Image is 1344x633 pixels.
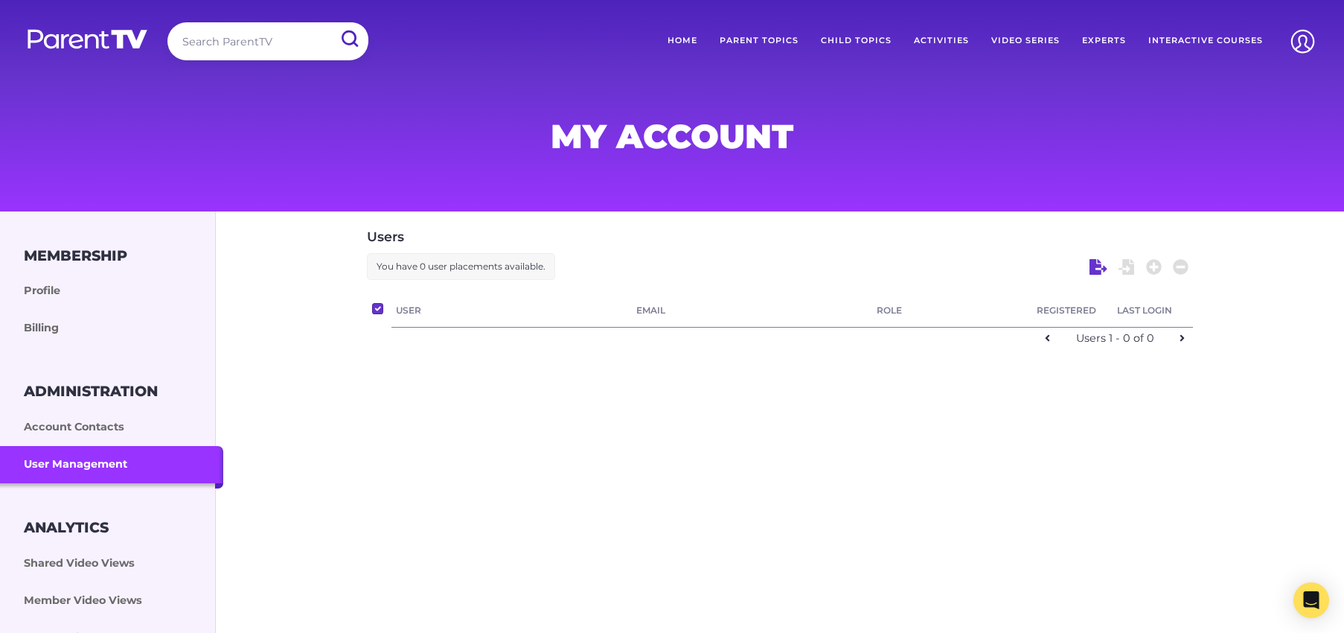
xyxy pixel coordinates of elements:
a: Video Series [980,22,1071,60]
h1: My Account [313,121,1031,151]
img: Account [1284,22,1322,60]
img: parenttv-logo-white.4c85aaf.svg [26,28,149,50]
h3: Analytics [24,519,109,536]
div: Open Intercom Messenger [1293,582,1329,618]
h3: Membership [24,247,127,264]
input: Submit [330,22,368,56]
a: Export Users [1089,258,1107,277]
h4: Users [367,226,1193,247]
a: Role [877,302,1028,319]
a: Delete selected users [1173,258,1189,277]
a: Registered [1037,302,1108,319]
a: Email [636,302,868,319]
p: You have 0 user placements available. [367,253,555,280]
a: Interactive Courses [1137,22,1274,60]
a: User [396,302,627,319]
div: Users 1 - 0 of 0 [1061,329,1168,349]
a: Add a new user [1146,258,1162,277]
a: Home [656,22,708,60]
a: Last Login [1117,302,1188,319]
h3: Administration [24,383,158,400]
a: Parent Topics [708,22,810,60]
a: Experts [1071,22,1137,60]
a: Activities [903,22,980,60]
a: Child Topics [810,22,903,60]
a: Import Users [1119,258,1135,277]
input: Search ParentTV [167,22,368,60]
